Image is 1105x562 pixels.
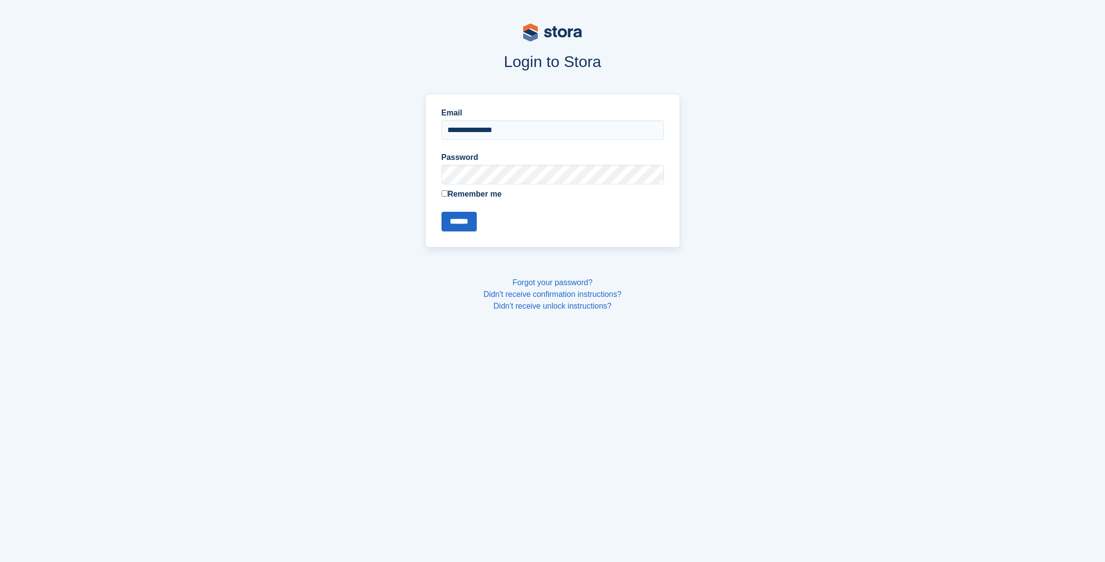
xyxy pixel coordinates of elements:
label: Remember me [442,188,664,200]
img: stora-logo-53a41332b3708ae10de48c4981b4e9114cc0af31d8433b30ea865607fb682f29.svg [523,23,582,42]
a: Didn't receive confirmation instructions? [484,290,621,298]
input: Remember me [442,190,448,197]
a: Forgot your password? [512,278,593,287]
h1: Login to Stora [239,53,866,70]
a: Didn't receive unlock instructions? [493,302,611,310]
label: Password [442,152,664,163]
label: Email [442,107,664,119]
